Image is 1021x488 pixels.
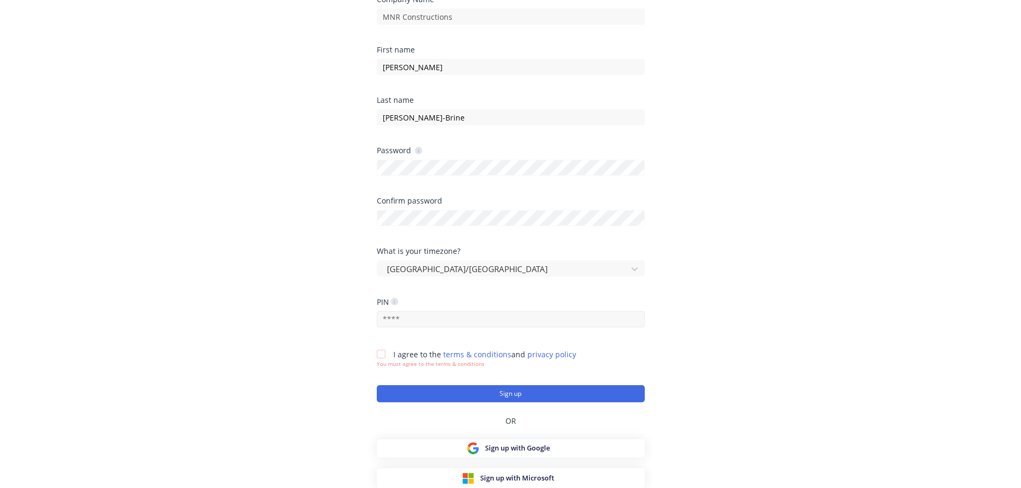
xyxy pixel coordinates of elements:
span: I agree to the and [393,349,576,359]
span: Sign up with Microsoft [480,473,554,483]
span: Sign up with Google [485,443,550,453]
button: Sign up with Google [377,439,645,457]
div: PIN [377,297,398,307]
div: Password [377,145,422,155]
div: What is your timezone? [377,247,645,255]
div: Confirm password [377,197,645,205]
a: terms & conditions [443,349,511,359]
div: You must agree to the terms & conditions [377,360,576,368]
button: Sign up [377,385,645,402]
div: First name [377,46,645,54]
div: Last name [377,96,645,104]
div: OR [377,402,645,439]
a: privacy policy [527,349,576,359]
button: Sign up with Microsoft [377,468,645,488]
